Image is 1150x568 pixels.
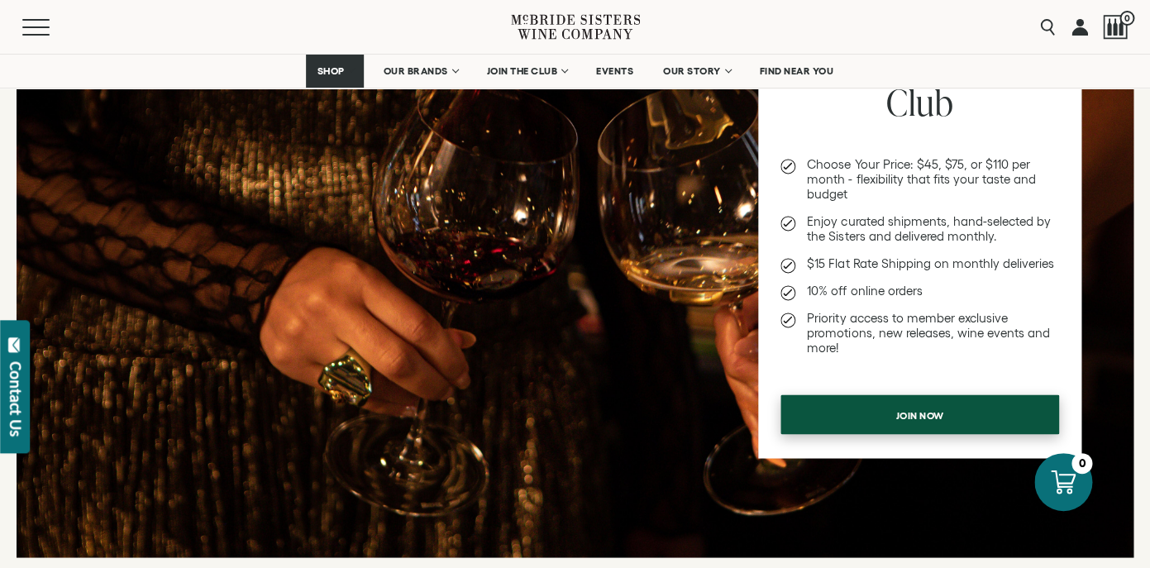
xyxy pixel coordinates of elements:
span: SHOP [317,65,345,77]
li: Enjoy curated shipments, hand-selected by the Sisters and delivered monthly. [780,214,1059,244]
span: FIND NEAR YOU [759,65,833,77]
li: Priority access to member exclusive promotions, new releases, wine events and more! [780,311,1059,356]
li: $15 Flat Rate Shipping on monthly deliveries [780,256,1059,271]
li: Choose Your Price: $45, $75, or $110 per month - flexibility that fits your taste and budget [780,157,1059,202]
a: FIND NEAR YOU [748,55,844,88]
div: 0 [1071,453,1092,474]
div: Contact Us [7,361,24,437]
a: Join now [780,394,1059,434]
a: OUR STORY [652,55,741,88]
span: 0 [1119,11,1134,26]
a: JOIN THE CLUB [475,55,577,88]
span: Join now [867,399,973,431]
button: Mobile Menu Trigger [22,19,82,36]
a: EVENTS [585,55,644,88]
a: OUR BRANDS [372,55,467,88]
li: 10% off online orders [780,284,1059,298]
span: OUR STORY [663,65,721,77]
span: EVENTS [596,65,633,77]
span: OUR BRANDS [383,65,447,77]
span: JOIN THE CLUB [486,65,557,77]
span: Club [885,78,953,126]
a: SHOP [306,55,364,88]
